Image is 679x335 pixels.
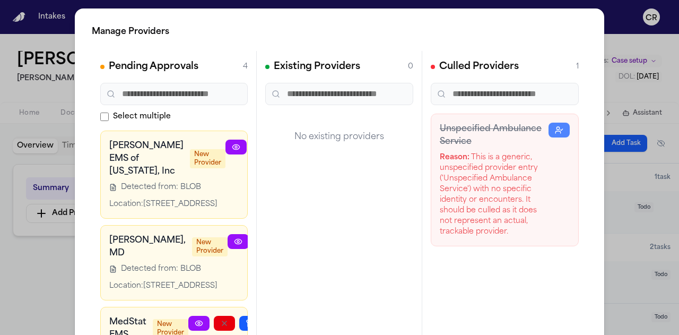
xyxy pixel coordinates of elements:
span: New Provider [190,149,225,168]
div: No existing providers [265,114,413,160]
h2: Culled Providers [439,59,519,74]
a: View Provider [188,316,210,331]
span: New Provider [192,237,228,256]
div: Location: [STREET_ADDRESS] [109,281,228,291]
a: View Provider [228,234,249,249]
a: View Provider [225,140,247,154]
h2: Manage Providers [92,25,587,38]
button: Restore Provider [549,123,570,138]
div: This is a generic, unspecified provider entry ('Unspecified Ambulance Service') with no specific ... [440,152,549,237]
h2: Existing Providers [274,59,360,74]
strong: Reason: [440,153,469,161]
input: Select multiple [100,113,109,121]
span: 4 [243,62,248,72]
span: 0 [408,62,413,72]
span: Detected from: BLOB [121,182,201,193]
h3: [PERSON_NAME], MD [109,234,186,260]
button: Reject [214,316,235,331]
h3: Unspecified Ambulance Service [440,123,549,148]
button: Merge [239,316,260,331]
span: Detected from: BLOB [121,264,201,274]
span: Select multiple [113,111,171,122]
div: Location: [STREET_ADDRESS] [109,199,225,210]
h2: Pending Approvals [109,59,198,74]
span: 1 [576,62,579,72]
h3: [PERSON_NAME] EMS of [US_STATE], Inc [109,140,184,178]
